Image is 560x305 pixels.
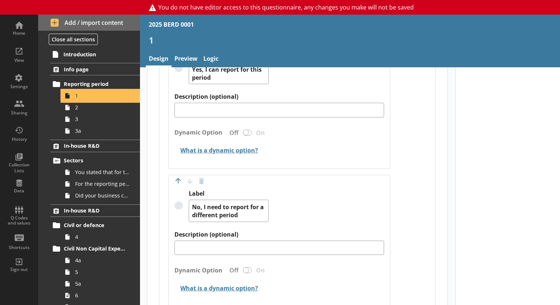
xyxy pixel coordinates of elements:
[64,157,127,164] span: Sectors
[6,267,32,272] div: Sign out
[62,113,140,125] a: 3
[174,231,384,238] label: Description (optional)
[6,162,32,173] div: Collection Lists
[62,125,140,137] a: 3a
[38,15,140,31] button: Add / import content
[174,93,384,101] label: Description (optional)
[75,127,130,134] span: 3a
[75,92,130,99] span: 1
[49,34,98,45] button: Close all sections
[50,78,140,90] a: Reporting period
[50,63,140,75] a: Info page
[51,19,128,27] span: Add / import content
[6,57,32,63] div: View
[149,34,551,46] h1: 1
[50,219,140,231] a: Civil or defence
[75,104,130,111] span: 2
[172,175,184,187] button: Move option up
[38,140,140,202] li: In-house R&DSectorsYou stated that for the period [From] to [To], [Ru Name] carried out in-house ...
[75,116,130,123] span: 3
[54,155,140,202] li: SectorsYou stated that for the period [From] to [To], [Ru Name] carried out in-house R&D. Is this...
[189,200,269,222] textarea: No, I need to report for a different period
[50,204,140,217] a: In-house R&D
[75,169,130,176] span: You stated that for the period [From] to [To], [Ru Name] carried out in-house R&D. Is this correct?
[6,188,32,194] div: Data
[50,140,140,152] a: In-house R&D
[38,63,140,136] li: Info pageReporting period1233a
[64,142,127,149] span: In-house R&D
[75,280,130,287] span: 5a
[62,290,140,301] a: 6
[6,215,32,226] div: Q Codes and values
[6,84,32,90] div: Settings
[64,245,127,252] span: Civil Non Capital Expenditure
[64,66,127,73] span: Info page
[6,245,32,251] div: Shortcuts
[50,48,140,60] a: Introduction
[75,292,130,299] span: 6
[64,222,127,229] span: Civil or defence
[62,90,140,102] a: 1
[6,30,32,36] div: Home
[75,257,130,264] span: 4a
[174,144,259,157] button: What is a dynamic option?
[146,52,172,67] a: Design
[62,278,140,290] a: 5a
[189,190,269,197] label: Label
[64,80,127,87] span: Reporting period
[6,136,32,142] div: History
[149,20,194,29] div: 2025 BERD 0001
[75,233,130,240] span: 4
[50,243,140,255] a: Civil Non Capital Expenditure
[62,190,140,202] a: Did your business carry out in-house R&D for any other product codes?
[62,266,140,278] a: 5
[62,102,140,113] a: 2
[50,155,140,166] a: Sectors
[189,62,269,84] textarea: Yes, I can report for this period
[75,268,130,275] span: 5
[54,219,140,243] li: Civil or defence4
[54,78,140,137] li: Reporting period1233a
[62,255,140,266] a: 4a
[62,231,140,243] a: 4
[200,52,221,67] a: Logic
[62,166,140,178] a: You stated that for the period [From] to [To], [Ru Name] carried out in-house R&D. Is this correct?
[75,192,130,199] span: Did your business carry out in-house R&D for any other product codes?
[174,282,259,294] button: What is a dynamic option?
[6,110,32,116] div: Sharing
[75,180,130,187] span: For the reporting period, for which of the following product codes has your business carried out ...
[172,52,200,67] a: Preview
[63,51,127,58] span: Introduction
[64,207,127,214] span: In-house R&D
[62,178,140,190] a: For the reporting period, for which of the following product codes has your business carried out ...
